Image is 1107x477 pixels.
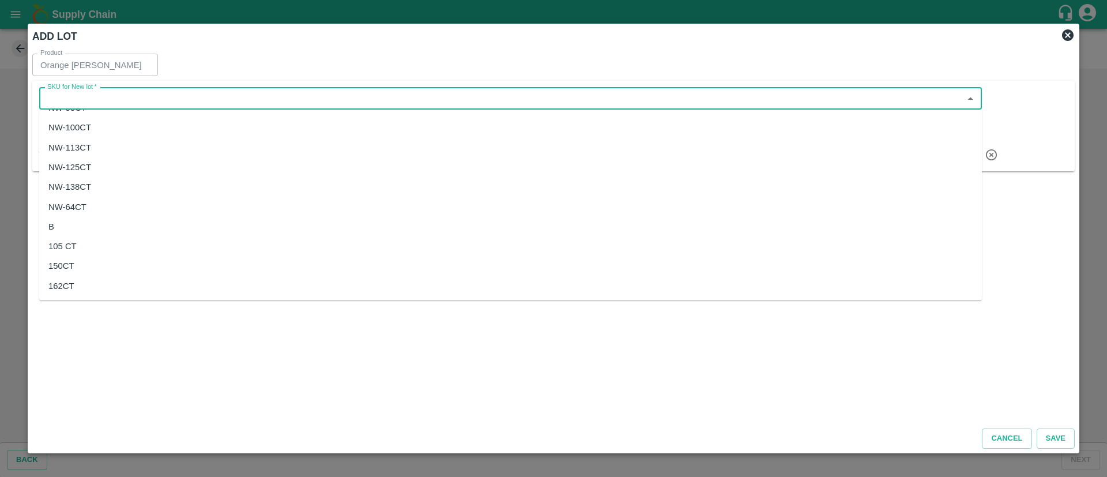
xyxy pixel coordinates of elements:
[48,181,91,193] div: NW-138CT
[48,201,86,213] div: NW-64CT
[47,82,97,92] label: SKU for New lot
[40,48,62,58] label: Product
[48,260,74,272] div: 150CT
[48,240,77,253] div: 105 CT
[32,31,77,42] b: ADD LOT
[963,91,978,106] button: Close
[48,161,91,174] div: NW-125CT
[1037,429,1075,449] button: Save
[48,220,54,233] div: B
[48,280,74,292] div: 162CT
[32,176,69,196] button: + ADD
[982,429,1031,449] button: Cancel
[48,141,91,154] div: NW-113CT
[48,121,91,134] div: NW-100CT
